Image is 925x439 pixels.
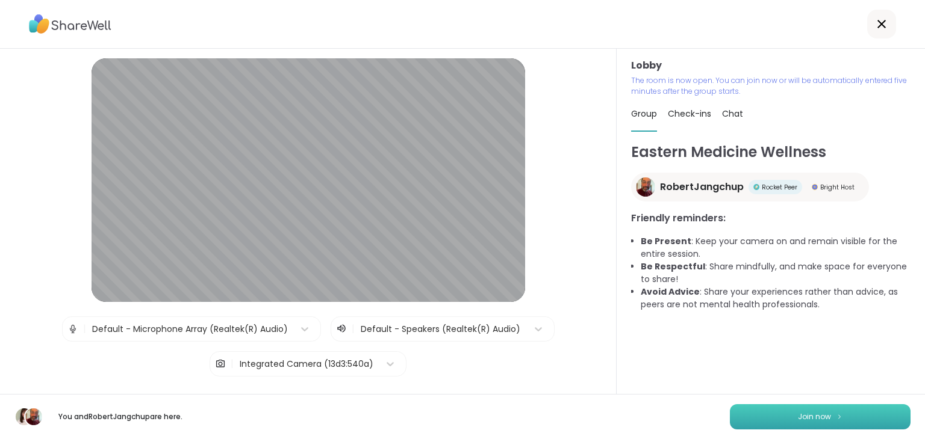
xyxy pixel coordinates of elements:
b: Be Present [641,235,691,247]
img: Microphone [67,317,78,341]
p: The room is now open. You can join now or will be automatically entered five minutes after the gr... [631,75,911,97]
button: Join now [730,404,911,429]
div: Integrated Camera (13d3:540a) [240,358,373,370]
img: Bright Host [812,184,818,190]
img: RobertJangchup [636,177,655,197]
li: : Keep your camera on and remain visible for the entire session. [641,235,911,260]
span: RobertJangchup [660,180,744,194]
img: ShareWell Logomark [836,413,843,420]
button: Test speaker and microphone [241,386,376,411]
span: Join now [798,411,831,422]
span: Group [631,108,657,120]
img: Rocket Peer [753,184,759,190]
div: Default - Microphone Array (Realtek(R) Audio) [92,323,288,336]
img: ShareWell Logo [29,10,111,38]
span: Chat [722,108,743,120]
img: Camera [215,352,226,376]
b: Avoid Advice [641,286,700,298]
span: | [83,317,86,341]
h3: Friendly reminders: [631,211,911,226]
span: | [352,322,355,336]
b: Be Respectful [641,260,705,272]
p: You and RobertJangchup are here. [53,411,188,422]
span: | [231,352,234,376]
span: Check-ins [668,108,711,120]
span: Rocket Peer [762,183,797,192]
li: : Share your experiences rather than advice, as peers are not mental health professionals. [641,286,911,311]
img: RobertJangchup [25,408,42,425]
h1: Eastern Medicine Wellness [631,141,911,163]
a: RobertJangchupRobertJangchupRocket PeerRocket PeerBright HostBright Host [631,173,869,201]
h3: Lobby [631,58,911,73]
span: Test speaker and microphone [246,393,371,404]
img: bridietulloch [16,408,33,425]
li: : Share mindfully, and make space for everyone to share! [641,260,911,286]
span: Bright Host [820,183,855,192]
